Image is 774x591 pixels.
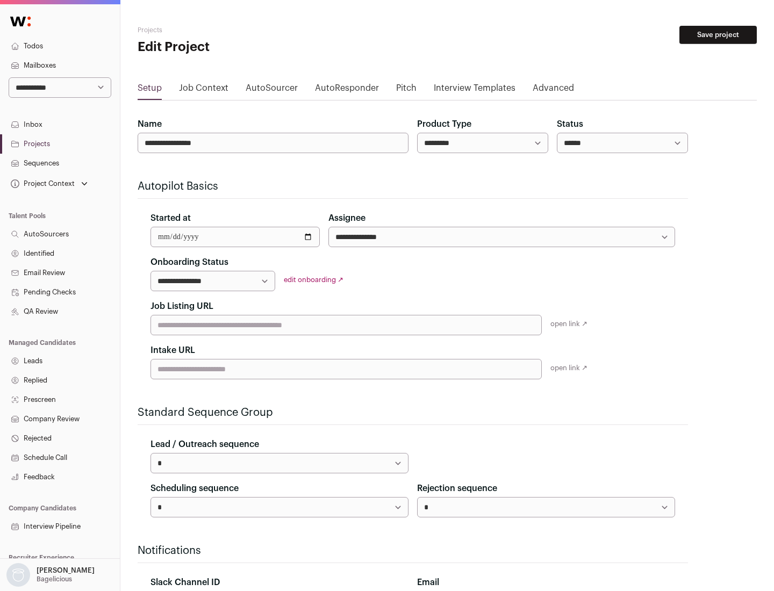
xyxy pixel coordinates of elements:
[533,82,574,99] a: Advanced
[417,576,675,589] div: Email
[434,82,515,99] a: Interview Templates
[284,276,343,283] a: edit onboarding ↗
[150,300,213,313] label: Job Listing URL
[396,82,417,99] a: Pitch
[138,39,344,56] h1: Edit Project
[179,82,228,99] a: Job Context
[138,26,344,34] h2: Projects
[150,438,259,451] label: Lead / Outreach sequence
[138,179,688,194] h2: Autopilot Basics
[37,575,72,583] p: Bagelicious
[138,543,688,558] h2: Notifications
[150,212,191,225] label: Started at
[315,82,379,99] a: AutoResponder
[37,566,95,575] p: [PERSON_NAME]
[138,82,162,99] a: Setup
[138,118,162,131] label: Name
[150,576,220,589] label: Slack Channel ID
[150,482,239,495] label: Scheduling sequence
[557,118,583,131] label: Status
[150,344,195,357] label: Intake URL
[328,212,365,225] label: Assignee
[9,176,90,191] button: Open dropdown
[9,179,75,188] div: Project Context
[6,563,30,587] img: nopic.png
[4,11,37,32] img: Wellfound
[138,405,688,420] h2: Standard Sequence Group
[4,563,97,587] button: Open dropdown
[417,118,471,131] label: Product Type
[150,256,228,269] label: Onboarding Status
[246,82,298,99] a: AutoSourcer
[679,26,757,44] button: Save project
[417,482,497,495] label: Rejection sequence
